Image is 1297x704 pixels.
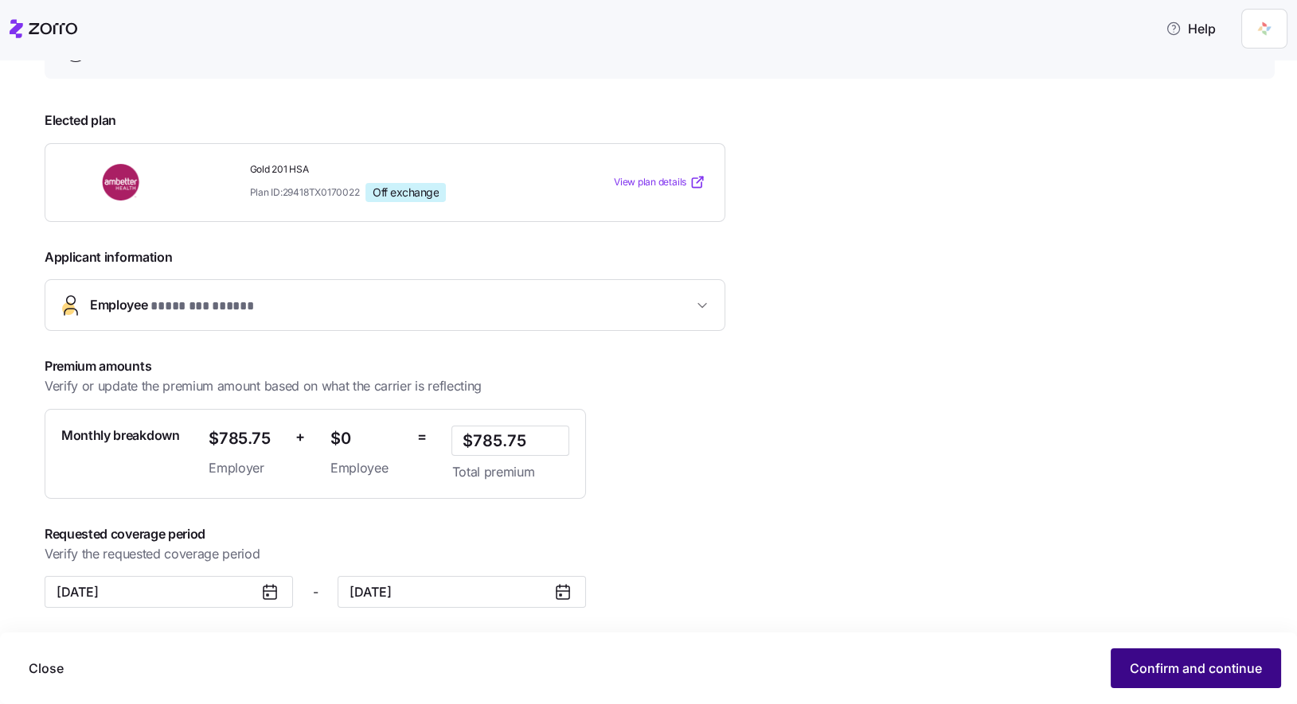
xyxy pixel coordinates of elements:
span: Applicant information [45,247,725,267]
span: Requested coverage period [45,524,783,544]
span: Plan ID: 29418TX0170022 [250,185,360,199]
button: Help [1153,13,1229,45]
span: + [295,426,305,449]
span: Elected plan [45,111,725,130]
span: Close [29,659,64,678]
span: = [417,426,427,449]
input: MM/DD/YYYY [338,576,586,608]
button: Confirm and continue [1111,648,1281,688]
span: Premium amounts [45,356,588,376]
a: View plan details [614,174,705,190]
span: View plan details [614,175,686,190]
span: Total premium [451,462,569,482]
span: Verify or update the premium amount based on what the carrier is reflecting [45,376,482,396]
span: - [313,582,318,602]
span: Employee [330,458,404,478]
input: MM/DD/YYYY [45,576,293,608]
span: $785.75 [209,426,283,452]
span: Gold 201 HSA [250,163,542,177]
span: Help [1166,19,1216,38]
img: 5711ede7-1a95-4d76-b346-8039fc8124a1-1741415864132.png [1252,16,1277,41]
span: Employer [209,458,283,478]
span: Verify the requested coverage period [45,544,260,564]
span: $0 [330,426,404,452]
button: Close [16,648,76,688]
span: Confirm and continue [1130,659,1262,678]
span: Monthly breakdown [61,426,180,445]
img: Ambetter [64,164,179,200]
span: Employee [90,295,260,317]
span: Off exchange [373,185,439,200]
